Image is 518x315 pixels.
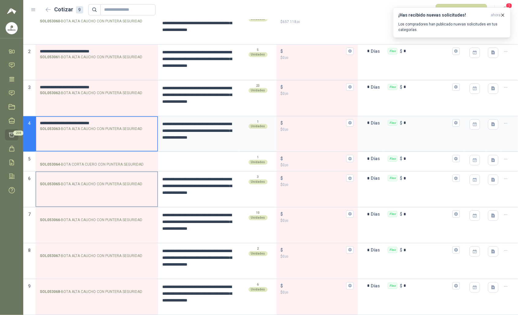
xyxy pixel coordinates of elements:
[28,248,31,253] span: 8
[283,20,300,24] span: 657.118
[257,246,259,251] p: 2
[249,88,268,93] div: Unidades
[371,208,382,220] p: Días
[404,212,451,217] input: Flex $
[281,155,283,162] p: $
[500,4,511,15] button: 1
[40,49,154,54] input: SOL053061-BOTA ALTA CAUCHO CON PUNTERA SEGURIDAD
[28,176,31,181] span: 6
[285,255,289,258] span: ,00
[285,183,289,186] span: ,00
[404,156,451,161] input: Flex $
[284,85,345,89] input: $$0,00
[40,54,142,60] p: - BOTA ALTA CAUCHO CON PUNTERA SEGURIDAD
[40,248,154,252] input: SOL053067-BOTA ALTA CAUCHO CON PUNTERA SEGURIDAD
[40,18,60,24] strong: SOL053060
[249,251,268,256] div: Unidades
[284,248,345,252] input: $$0,00
[346,175,354,182] button: $$0,00
[283,182,289,187] span: 0
[284,283,345,288] input: $$0,00
[40,90,60,96] strong: SOL053062
[40,162,144,167] p: - BOTA CORTA CUERO CON PUNTERA SEGURIDAD
[346,83,354,91] button: $$0,00
[371,244,382,256] p: Días
[388,48,397,54] div: Flex
[249,124,268,129] div: Unidades
[281,182,354,188] p: $
[281,162,354,168] p: $
[283,163,289,167] span: 0
[400,155,402,162] p: $
[40,212,154,217] input: SOL053066-BOTA ALTA CAUCHO CON PUNTERA SEGURIDAD
[346,48,354,55] button: $$0,00
[281,282,283,289] p: $
[281,91,354,97] p: $
[404,49,451,53] input: Flex $
[393,7,511,38] button: ¡Has recibido nuevas solicitudes!ahora Los compradores han publicado nuevas solicitudes en tus ca...
[285,92,289,95] span: ,00
[452,175,460,182] button: Flex $
[400,84,402,90] p: $
[452,119,460,127] button: Flex $
[346,155,354,162] button: $$0,00
[284,176,345,181] input: $$0,00
[28,284,31,289] span: 9
[400,211,402,217] p: $
[7,7,16,15] img: Logo peakr
[452,210,460,218] button: Flex $
[371,280,382,292] p: Días
[40,126,60,132] strong: SOL053063
[452,155,460,162] button: Flex $
[249,287,268,292] div: Unidades
[257,48,259,52] p: 5
[283,254,289,259] span: 0
[346,119,354,127] button: $$0,00
[452,48,460,55] button: Flex $
[281,211,283,217] p: $
[400,120,402,126] p: $
[28,49,31,54] span: 2
[257,175,259,179] p: 3
[285,128,289,131] span: ,00
[40,156,154,161] input: SOL053064-BOTA CORTA CUERO CON PUNTERA SEGURIDAD
[281,247,283,253] p: $
[283,127,289,132] span: 0
[256,83,260,88] p: 23
[40,121,154,125] input: SOL053063-BOTA ALTA CAUCHO CON PUNTERA SEGURIDAD
[54,5,83,14] h2: Cotizar
[40,181,60,187] strong: SOL053065
[281,218,354,224] p: $
[284,212,345,217] input: $$0,00
[388,283,397,289] div: Flex
[371,81,382,93] p: Días
[40,90,142,96] p: - BOTA ALTA CAUCHO CON PUNTERA SEGURIDAD
[40,18,142,24] p: - BOTA ALTA CAUCHO CON PUNTERA SEGURIDAD
[28,156,31,161] span: 5
[40,162,60,167] strong: SOL053064
[40,289,142,295] p: - BOTA ALTA CAUCHO CON PUNTERA SEGURIDAD
[388,175,397,181] div: Flex
[249,179,268,184] div: Unidades
[283,56,289,60] span: 0
[398,13,488,18] h3: ¡Has recibido nuevas solicitudes!
[285,291,289,294] span: ,00
[404,85,451,89] input: Flex $
[13,131,24,136] span: 208
[257,282,259,287] p: 6
[281,254,354,259] p: $
[40,284,154,288] input: SOL053068-BOTA ALTA CAUCHO CON PUNTERA SEGURIDAD
[5,129,18,140] a: 208
[40,253,142,259] p: - BOTA ALTA CAUCHO CON PUNTERA SEGURIDAD
[40,85,154,90] input: SOL053062-BOTA ALTA CAUCHO CON PUNTERA SEGURIDAD
[452,282,460,290] button: Flex $
[371,152,382,165] p: Días
[281,55,354,61] p: $
[257,119,259,124] p: 1
[281,19,354,25] p: $
[40,217,142,223] p: - BOTA ALTA CAUCHO CON PUNTERA SEGURIDAD
[285,219,289,222] span: ,00
[371,172,382,184] p: Días
[6,22,17,34] img: Company Logo
[436,4,487,16] button: Publicar cotizaciones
